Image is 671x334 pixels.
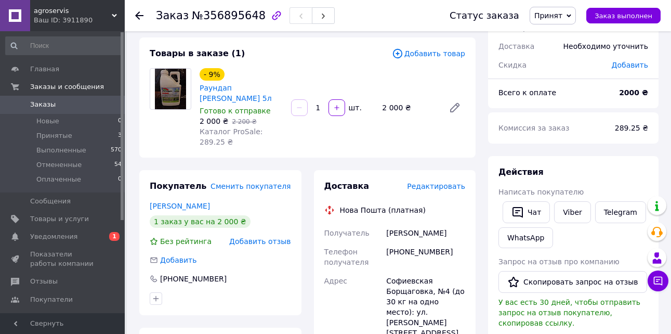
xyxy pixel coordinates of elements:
a: WhatsApp [498,227,553,248]
div: - 9% [200,68,225,81]
span: Заказы [30,100,56,109]
b: 2000 ₴ [619,88,648,97]
span: Комиссия за заказ [498,124,570,132]
span: Главная [30,65,59,74]
span: Готово к отправке [200,107,271,115]
span: 3 [118,131,122,140]
span: 0 [118,175,122,184]
div: Вернуться назад [135,10,143,21]
span: Заказы и сообщения [30,82,104,92]
span: Каталог ProSale: 289.25 ₴ [200,127,262,146]
span: Каталог ProSale [30,313,86,322]
span: Добавить отзыв [229,237,291,246]
span: Отзывы [30,277,58,286]
span: 2 000 ₴ [200,117,228,125]
span: Новые [36,117,59,126]
span: Получатель [324,229,370,237]
span: 1 [109,232,120,241]
div: Необходимо уточнить [557,35,654,58]
span: Покупатель [150,181,206,191]
a: [PERSON_NAME] [150,202,210,210]
a: Viber [554,201,590,223]
a: Раундап [PERSON_NAME] 5л [200,84,272,102]
span: Написать покупателю [498,188,584,196]
span: Показатели работы компании [30,250,96,268]
input: Поиск [5,36,123,55]
a: Telegram [595,201,646,223]
a: Редактировать [444,97,465,118]
span: №356895648 [192,9,266,22]
span: Заказ выполнен [595,12,652,20]
span: Адрес [324,277,347,285]
div: [PHONE_NUMBER] [384,242,467,272]
span: У вас есть 30 дней, чтобы отправить запрос на отзыв покупателю, скопировав ссылку. [498,298,640,327]
div: 2 000 ₴ [378,100,440,115]
span: Уведомления [30,232,77,241]
span: Скидка [498,61,527,69]
div: [PHONE_NUMBER] [159,274,228,284]
span: Доставка [498,42,534,50]
span: Оплаченные [36,175,81,184]
span: Телефон получателя [324,248,369,266]
button: Заказ выполнен [586,8,661,23]
span: Запрос на отзыв про компанию [498,258,620,266]
div: Нова Пошта (платная) [337,205,428,215]
span: Покупатели [30,295,73,304]
button: Чат [503,201,550,223]
span: Действия [498,167,544,177]
span: agroservis [34,6,112,16]
span: Добавить товар [392,48,465,59]
span: Принят [534,11,562,20]
img: Раундап Макс 5л [155,69,186,109]
button: Чат с покупателем [648,271,668,291]
span: Принятые [36,131,72,140]
div: [PERSON_NAME] [384,224,467,242]
div: шт. [346,102,363,113]
span: Добавить [612,61,648,69]
span: Сменить покупателя [210,182,291,190]
span: 289.25 ₴ [615,124,648,132]
div: 1 заказ у вас на 2 000 ₴ [150,215,251,228]
div: Ваш ID: 3911890 [34,16,125,25]
span: 570 [111,146,122,155]
span: Добавить [160,256,196,264]
span: 54 [114,160,122,170]
span: 1 товар [498,23,528,32]
span: Товары и услуги [30,214,89,224]
span: Всего к оплате [498,88,556,97]
span: Отмененные [36,160,82,170]
span: Заказ [156,9,189,22]
span: Выполненные [36,146,86,155]
span: 2 200 ₴ [232,118,256,125]
button: Скопировать запрос на отзыв [498,271,647,293]
span: Товары в заказе (1) [150,48,245,58]
div: Статус заказа [450,10,519,21]
span: Доставка [324,181,370,191]
span: Без рейтинга [160,237,212,246]
span: Сообщения [30,197,71,206]
span: 0 [118,117,122,126]
span: Редактировать [407,182,465,190]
